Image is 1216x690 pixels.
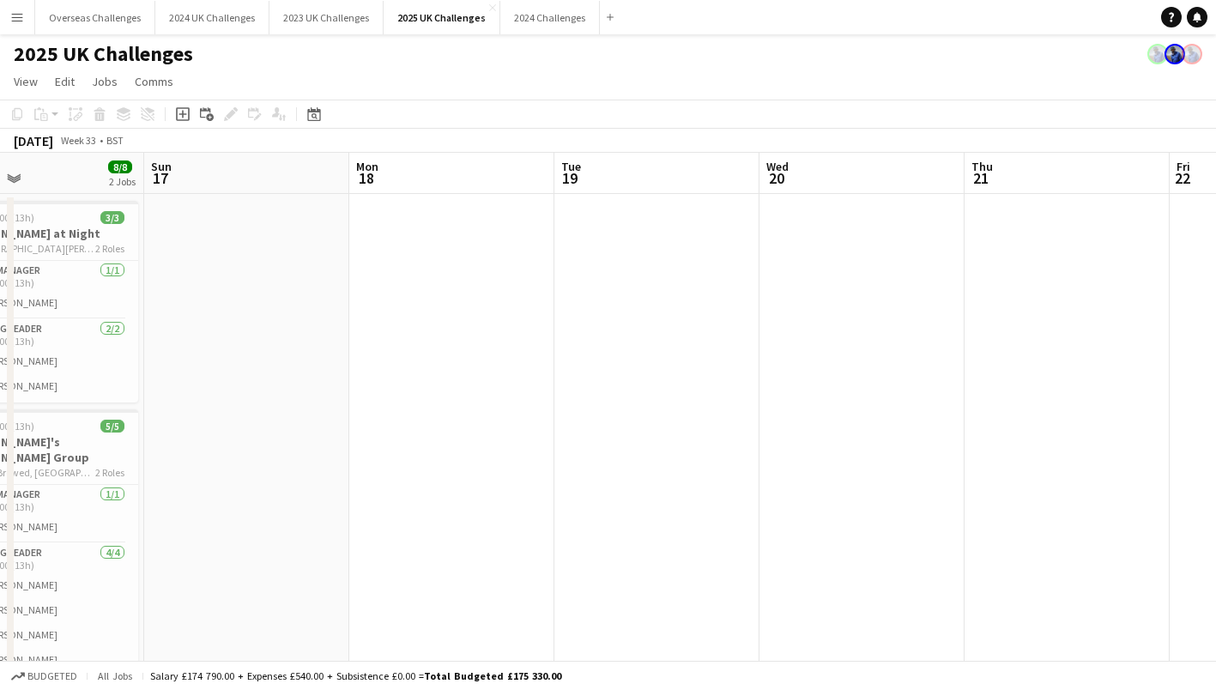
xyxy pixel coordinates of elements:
[14,132,53,149] div: [DATE]
[500,1,600,34] button: 2024 Challenges
[35,1,155,34] button: Overseas Challenges
[94,669,136,682] span: All jobs
[424,669,561,682] span: Total Budgeted £175 330.00
[135,74,173,89] span: Comms
[48,70,82,93] a: Edit
[269,1,384,34] button: 2023 UK Challenges
[92,74,118,89] span: Jobs
[9,667,80,686] button: Budgeted
[14,41,193,67] h1: 2025 UK Challenges
[155,1,269,34] button: 2024 UK Challenges
[57,134,100,147] span: Week 33
[1165,44,1185,64] app-user-avatar: Andy Baker
[1182,44,1202,64] app-user-avatar: Andy Baker
[1147,44,1168,64] app-user-avatar: Andy Baker
[55,74,75,89] span: Edit
[85,70,124,93] a: Jobs
[384,1,500,34] button: 2025 UK Challenges
[128,70,180,93] a: Comms
[106,134,124,147] div: BST
[150,669,561,682] div: Salary £174 790.00 + Expenses £540.00 + Subsistence £0.00 =
[14,74,38,89] span: View
[27,670,77,682] span: Budgeted
[7,70,45,93] a: View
